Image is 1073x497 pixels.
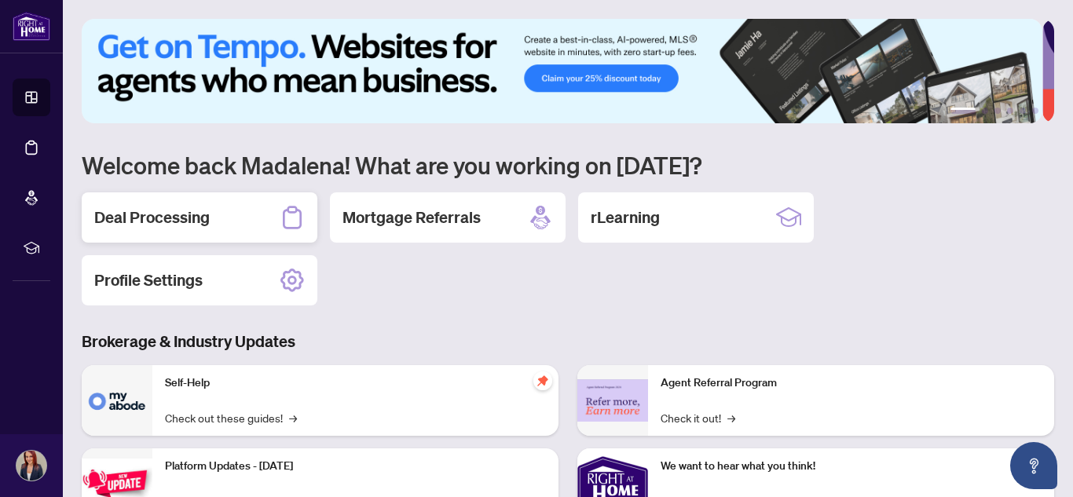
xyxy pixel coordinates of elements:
span: → [727,409,735,426]
button: 1 [950,108,976,114]
a: Check it out!→ [661,409,735,426]
h2: rLearning [591,206,660,228]
span: → [289,409,297,426]
img: logo [13,12,50,41]
img: Self-Help [82,365,152,436]
h3: Brokerage & Industry Updates [82,331,1054,353]
button: 6 [1032,108,1038,114]
h1: Welcome back Madalena! What are you working on [DATE]? [82,150,1054,180]
img: Agent Referral Program [577,379,648,422]
p: Self-Help [165,375,546,392]
h2: Mortgage Referrals [342,206,481,228]
span: pushpin [533,371,552,390]
h2: Profile Settings [94,269,203,291]
a: Check out these guides!→ [165,409,297,426]
p: Platform Updates - [DATE] [165,458,546,475]
button: 4 [1007,108,1013,114]
p: Agent Referral Program [661,375,1042,392]
button: 2 [982,108,988,114]
p: We want to hear what you think! [661,458,1042,475]
button: 3 [994,108,1001,114]
h2: Deal Processing [94,206,210,228]
button: 5 [1020,108,1026,114]
img: Profile Icon [16,451,46,481]
img: Slide 0 [82,19,1042,123]
button: Open asap [1010,442,1057,489]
